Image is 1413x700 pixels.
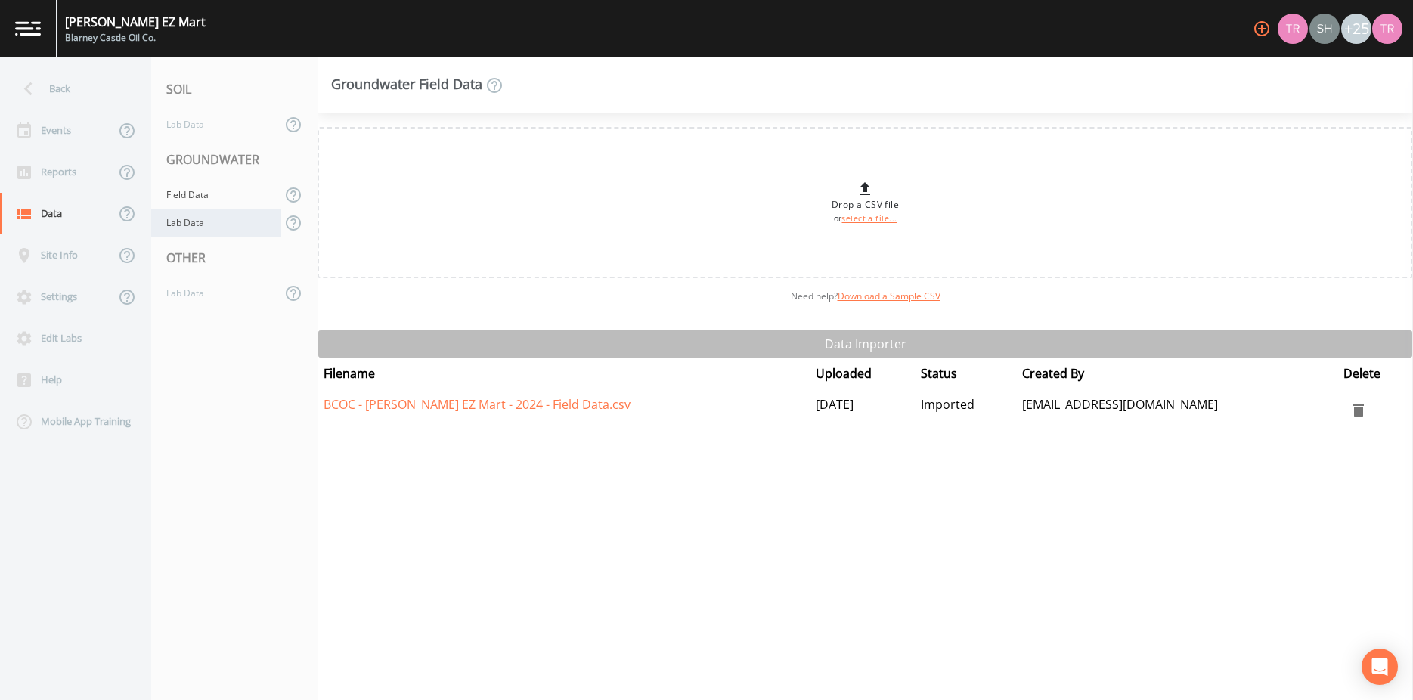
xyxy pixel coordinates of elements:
a: Lab Data [151,279,281,307]
a: BCOC - [PERSON_NAME] EZ Mart - 2024 - Field Data.csv [324,396,631,413]
div: GROUNDWATER [151,138,318,181]
a: select a file... [841,213,897,224]
th: Delete [1337,358,1413,389]
small: or [834,213,897,224]
button: delete [1343,395,1374,426]
a: Field Data [151,181,281,209]
img: 726fd29fcef06c5d4d94ec3380ebb1a1 [1309,14,1340,44]
td: [EMAIL_ADDRESS][DOMAIN_NAME] [1016,389,1337,432]
div: [PERSON_NAME] EZ Mart [65,13,206,31]
div: SOIL [151,68,318,110]
img: logo [15,21,41,36]
th: Filename [318,358,810,389]
div: Open Intercom Messenger [1362,649,1398,685]
div: shaynee@enviro-britesolutions.com [1309,14,1340,44]
td: Imported [915,389,1016,432]
a: Download a Sample CSV [838,290,940,302]
div: OTHER [151,237,318,279]
img: 939099765a07141c2f55256aeaad4ea5 [1278,14,1308,44]
div: Travis Kirin [1277,14,1309,44]
th: Status [915,358,1016,389]
div: +25 [1341,14,1371,44]
td: [DATE] [810,389,915,432]
a: Lab Data [151,110,281,138]
img: 939099765a07141c2f55256aeaad4ea5 [1372,14,1402,44]
div: Groundwater Field Data [331,76,504,94]
span: Need help? [791,290,940,302]
th: Created By [1016,358,1337,389]
div: Drop a CSV file [832,180,899,225]
th: Uploaded [810,358,915,389]
a: Lab Data [151,209,281,237]
div: Blarney Castle Oil Co. [65,31,206,45]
